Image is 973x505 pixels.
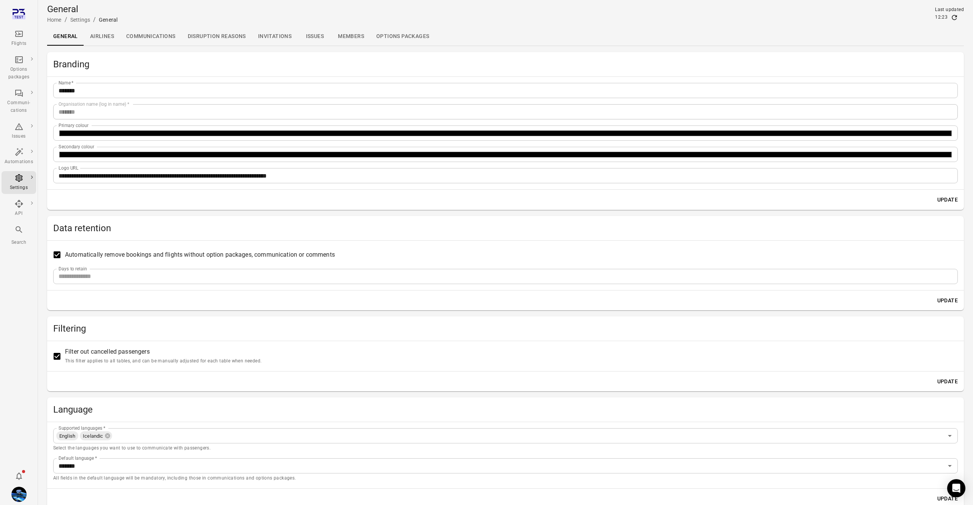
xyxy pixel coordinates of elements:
[47,15,117,24] nav: Breadcrumbs
[80,431,112,440] div: Icelandic
[120,27,182,46] a: Communications
[99,16,117,24] div: General
[2,27,36,50] a: Flights
[5,184,33,192] div: Settings
[947,479,965,497] div: Open Intercom Messenger
[65,15,67,24] li: /
[2,223,36,248] button: Search
[11,487,27,502] img: shutterstock-1708408498.jpg
[53,222,958,234] h2: Data retention
[5,158,33,166] div: Automations
[47,3,117,15] h1: General
[53,475,958,482] p: All fields in the default language will be mandatory, including those in communications and optio...
[934,193,961,207] button: Update
[53,322,958,335] h2: Filtering
[2,86,36,117] a: Communi-cations
[5,99,33,114] div: Communi-cations
[65,357,261,365] p: This filter applies to all tables, and can be manually adjusted for each table when needed.
[5,133,33,140] div: Issues
[59,79,74,86] label: Name
[935,14,948,21] div: 12:23
[182,27,252,46] a: Disruption reasons
[944,430,955,441] button: Open
[53,445,958,452] p: Select the languages you want to use to communicate with passengers.
[59,122,89,129] label: Primary colour
[934,294,961,308] button: Update
[370,27,435,46] a: Options packages
[332,27,370,46] a: Members
[59,143,94,150] label: Secondary colour
[47,17,62,23] a: Home
[944,461,955,471] button: Open
[59,265,87,272] label: Days to retain
[8,484,30,505] button: Daníel Benediktsson
[65,347,261,365] span: Filter out cancelled passengers
[2,120,36,143] a: Issues
[5,66,33,81] div: Options packages
[934,375,961,389] button: Update
[84,27,120,46] a: Airlines
[951,14,958,21] button: Refresh data
[2,171,36,194] a: Settings
[2,197,36,220] a: API
[2,145,36,168] a: Automations
[935,6,964,14] div: Last updated
[93,15,96,24] li: /
[5,210,33,218] div: API
[53,58,958,70] h2: Branding
[47,27,964,46] div: Local navigation
[47,27,84,46] a: General
[298,27,332,46] a: Issues
[252,27,298,46] a: Invitations
[5,40,33,48] div: Flights
[5,239,33,246] div: Search
[2,53,36,83] a: Options packages
[59,425,105,431] label: Supported languages
[59,101,129,107] label: Organisation name (log in name)
[80,432,106,440] span: Icelandic
[53,403,958,416] h2: Language
[59,165,79,171] label: Logo URL
[70,17,90,23] a: Settings
[65,250,335,259] span: Automatically remove bookings and flights without option packages, communication or comments
[59,455,97,461] label: Default language
[56,432,78,440] span: English
[11,468,27,484] button: Notifications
